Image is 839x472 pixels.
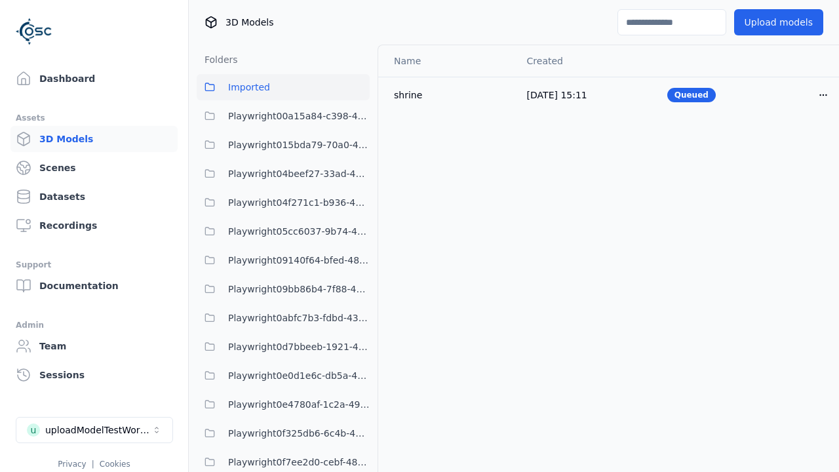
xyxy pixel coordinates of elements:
div: Queued [667,88,716,102]
a: Privacy [58,460,86,469]
span: Playwright0abfc7b3-fdbd-438a-9097-bdc709c88d01 [228,310,370,326]
span: Playwright04beef27-33ad-4b39-a7ba-e3ff045e7193 [228,166,370,182]
span: Playwright0d7bbeeb-1921-41c6-b931-af810e4ce19a [228,339,370,355]
span: Playwright015bda79-70a0-409c-99cb-1511bab16c94 [228,137,370,153]
div: Assets [16,110,172,126]
span: | [92,460,94,469]
button: Playwright05cc6037-9b74-4704-86c6-3ffabbdece83 [197,218,370,245]
a: Datasets [10,184,178,210]
button: Upload models [734,9,823,35]
h3: Folders [197,53,238,66]
img: Logo [16,13,52,50]
button: Playwright0e4780af-1c2a-492e-901c-6880da17528a [197,391,370,418]
button: Imported [197,74,370,100]
div: shrine [394,88,506,102]
button: Playwright0d7bbeeb-1921-41c6-b931-af810e4ce19a [197,334,370,360]
button: Select a workspace [16,417,173,443]
a: Scenes [10,155,178,181]
a: Cookies [100,460,130,469]
div: u [27,423,40,437]
span: Playwright0e4780af-1c2a-492e-901c-6880da17528a [228,397,370,412]
button: Playwright00a15a84-c398-4ef4-9da8-38c036397b1e [197,103,370,129]
button: Playwright015bda79-70a0-409c-99cb-1511bab16c94 [197,132,370,158]
a: Documentation [10,273,178,299]
th: Name [378,45,517,77]
span: Playwright00a15a84-c398-4ef4-9da8-38c036397b1e [228,108,370,124]
span: Playwright09bb86b4-7f88-4a8f-8ea8-a4c9412c995e [228,281,370,297]
button: Playwright0f325db6-6c4b-4947-9a8f-f4487adedf2c [197,420,370,446]
span: Playwright0e0d1e6c-db5a-4244-b424-632341d2c1b4 [228,368,370,383]
a: 3D Models [10,126,178,152]
th: Created [517,45,657,77]
a: Dashboard [10,66,178,92]
button: Playwright09bb86b4-7f88-4a8f-8ea8-a4c9412c995e [197,276,370,302]
div: Admin [16,317,172,333]
a: Recordings [10,212,178,239]
span: [DATE] 15:11 [527,90,587,100]
button: Playwright04f271c1-b936-458c-b5f6-36ca6337f11a [197,189,370,216]
button: Playwright04beef27-33ad-4b39-a7ba-e3ff045e7193 [197,161,370,187]
span: Playwright09140f64-bfed-4894-9ae1-f5b1e6c36039 [228,252,370,268]
div: uploadModelTestWorkspace [45,423,151,437]
div: Support [16,257,172,273]
button: Playwright0abfc7b3-fdbd-438a-9097-bdc709c88d01 [197,305,370,331]
span: Imported [228,79,270,95]
a: Team [10,333,178,359]
a: Sessions [10,362,178,388]
span: Playwright05cc6037-9b74-4704-86c6-3ffabbdece83 [228,224,370,239]
span: Playwright04f271c1-b936-458c-b5f6-36ca6337f11a [228,195,370,210]
span: Playwright0f325db6-6c4b-4947-9a8f-f4487adedf2c [228,425,370,441]
button: Playwright09140f64-bfed-4894-9ae1-f5b1e6c36039 [197,247,370,273]
span: Playwright0f7ee2d0-cebf-4840-a756-5a7a26222786 [228,454,370,470]
span: 3D Models [225,16,273,29]
button: Playwright0e0d1e6c-db5a-4244-b424-632341d2c1b4 [197,363,370,389]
